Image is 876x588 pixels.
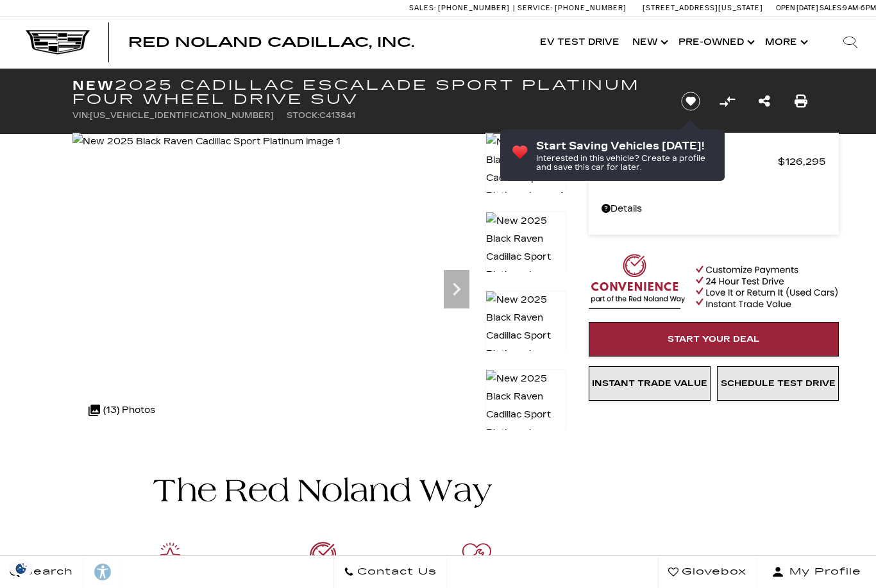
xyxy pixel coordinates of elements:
a: Service: [PHONE_NUMBER] [513,4,630,12]
a: Glovebox [658,556,757,588]
img: New 2025 Black Raven Cadillac Sport Platinum image 3 [485,290,566,382]
span: Red Noland Cadillac, Inc. [128,35,414,50]
a: Red Noland Cadillac, Inc. [128,36,414,49]
span: Search [20,563,73,581]
span: [US_VEHICLE_IDENTIFICATION_NUMBER] [90,111,274,120]
span: MSRP [602,153,778,171]
div: (13) Photos [82,395,162,426]
span: Stock: [287,111,319,120]
img: New 2025 Black Raven Cadillac Sport Platinum image 1 [485,133,566,206]
a: Instant Trade Value [589,366,711,401]
span: C413841 [319,111,355,120]
span: Sales: [409,4,436,12]
section: Click to Open Cookie Consent Modal [6,562,36,575]
span: Sales: [820,4,843,12]
a: Sales: [PHONE_NUMBER] [409,4,513,12]
span: $126,295 [778,153,826,171]
a: Print this New 2025 Cadillac Escalade Sport Platinum Four Wheel Drive SUV [795,92,807,110]
span: Open [DATE] [776,4,818,12]
img: Cadillac Dark Logo with Cadillac White Text [26,30,90,55]
span: [PHONE_NUMBER] [438,4,510,12]
span: Instant Trade Value [592,378,707,389]
span: Contact Us [354,563,437,581]
a: Start Your Deal [589,322,839,357]
button: More [759,17,812,68]
a: New [626,17,672,68]
span: Start Your Deal [668,334,760,344]
a: Schedule Test Drive [717,366,839,401]
a: Share this New 2025 Cadillac Escalade Sport Platinum Four Wheel Drive SUV [759,92,770,110]
button: Compare Vehicle [718,92,737,111]
div: Next [444,270,469,308]
img: New 2025 Black Raven Cadillac Sport Platinum image 2 [485,212,566,303]
span: Schedule Test Drive [721,378,836,389]
a: MSRP $126,295 [602,153,826,171]
a: Pre-Owned [672,17,759,68]
a: EV Test Drive [534,17,626,68]
img: New 2025 Black Raven Cadillac Sport Platinum image 1 [72,133,341,151]
button: Open user profile menu [757,556,876,588]
span: Service: [518,4,553,12]
span: Glovebox [678,563,746,581]
img: New 2025 Black Raven Cadillac Sport Platinum image 4 [485,369,566,460]
strong: New [72,78,115,93]
img: Opt-Out Icon [6,562,36,575]
span: My Profile [784,563,861,581]
button: Save vehicle [677,91,705,112]
a: Contact Us [333,556,447,588]
span: VIN: [72,111,90,120]
h1: 2025 Cadillac Escalade Sport Platinum Four Wheel Drive SUV [72,78,659,106]
span: 9 AM-6 PM [843,4,876,12]
span: [PHONE_NUMBER] [555,4,627,12]
a: [STREET_ADDRESS][US_STATE] [643,4,763,12]
a: Details [602,200,826,218]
